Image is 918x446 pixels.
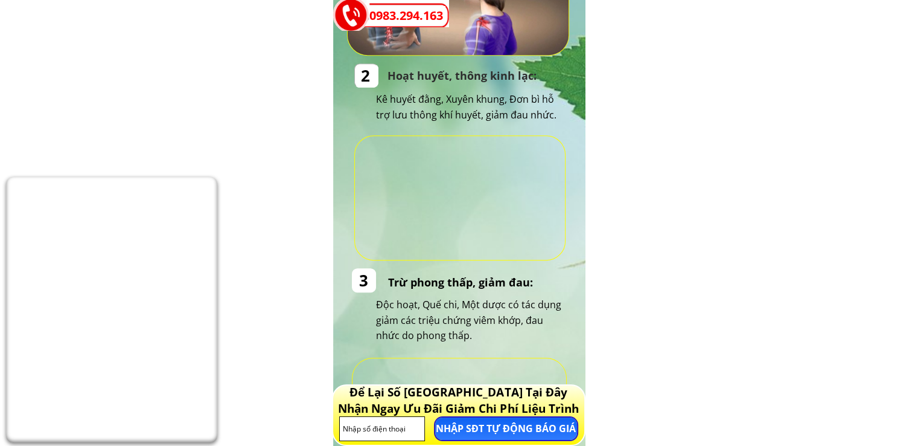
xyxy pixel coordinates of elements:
div: Độc hoạt, Quế chi, Một dược có tác dụng giảm các triệu chứng viêm khớp, đau nhức do phong thấp. [376,297,567,344]
h3: Trừ phong thấp, giảm đau: [388,274,578,291]
h3: Hoạt huyết, thông kinh lạc: [387,67,578,85]
a: 0983.294.163 [369,6,449,25]
h3: 2 [361,63,371,89]
h3: 3 [359,268,369,294]
p: NHẬP SĐT TỰ ĐỘNG BÁO GIÁ [435,418,577,440]
input: Nhập số điện thoại [340,417,425,441]
h3: Để Lại Số [GEOGRAPHIC_DATA] Tại Đây Nhận Ngay Ưu Đãi Giảm Chi Phí Liệu Trình [334,384,582,416]
div: Kê huyết đằng, Xuyên khung, Đơn bì hỗ trợ lưu thông khí huyết, giảm đau nhức. [376,92,569,123]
